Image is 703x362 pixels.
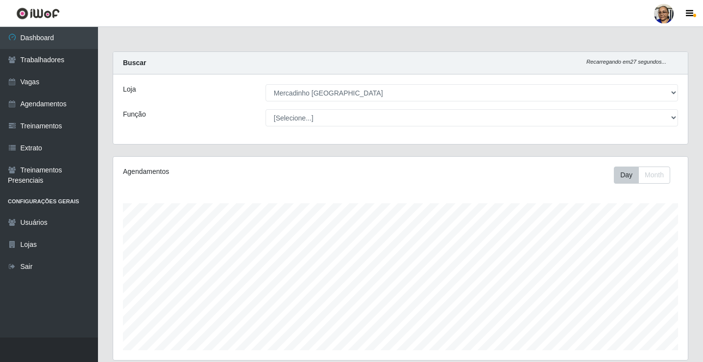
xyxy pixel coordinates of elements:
img: CoreUI Logo [16,7,60,20]
div: Agendamentos [123,167,346,177]
label: Loja [123,84,136,95]
label: Função [123,109,146,120]
button: Month [638,167,670,184]
div: Toolbar with button groups [614,167,678,184]
button: Day [614,167,639,184]
div: First group [614,167,670,184]
i: Recarregando em 27 segundos... [586,59,666,65]
strong: Buscar [123,59,146,67]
